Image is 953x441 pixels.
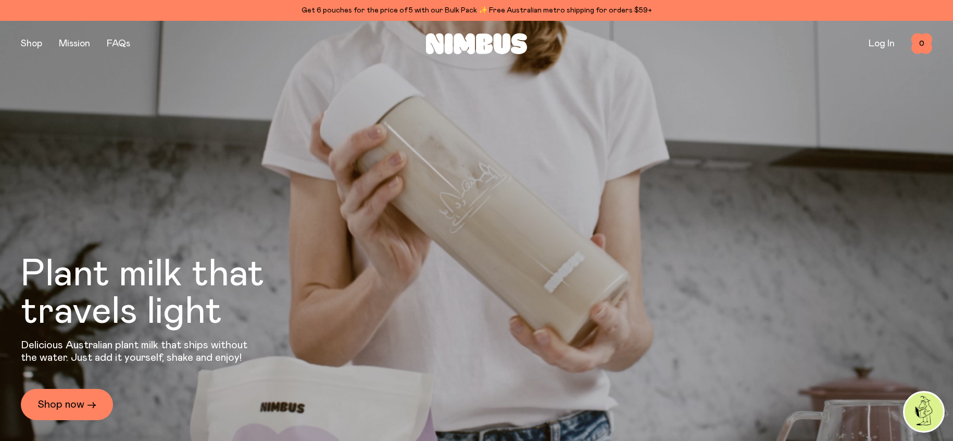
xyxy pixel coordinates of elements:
[107,39,130,48] a: FAQs
[905,393,943,431] img: agent
[59,39,90,48] a: Mission
[21,389,113,420] a: Shop now →
[21,4,932,17] div: Get 6 pouches for the price of 5 with our Bulk Pack ✨ Free Australian metro shipping for orders $59+
[21,256,321,331] h1: Plant milk that travels light
[911,33,932,54] button: 0
[21,339,254,364] p: Delicious Australian plant milk that ships without the water. Just add it yourself, shake and enjoy!
[869,39,895,48] a: Log In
